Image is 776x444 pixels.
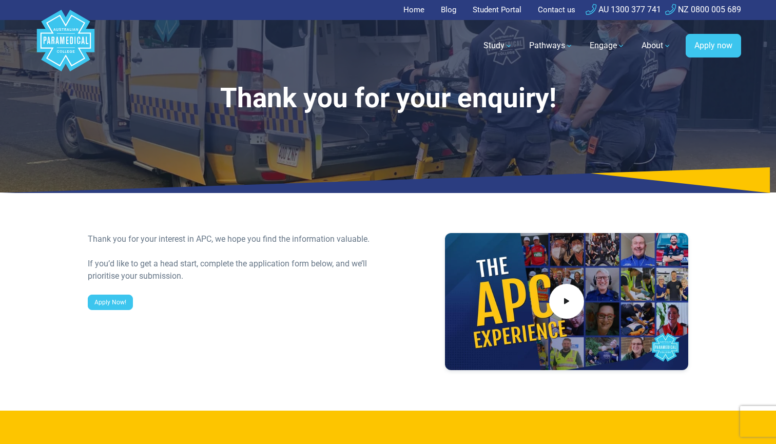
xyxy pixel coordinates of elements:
[88,233,382,245] div: Thank you for your interest in APC, we hope you find the information valuable.
[35,20,96,72] a: Australian Paramedical College
[586,5,661,14] a: AU 1300 377 741
[584,31,631,60] a: Engage
[686,34,741,57] a: Apply now
[88,258,382,282] div: If you’d like to get a head start, complete the application form below, and we’ll prioritise your...
[523,31,579,60] a: Pathways
[88,82,688,114] h1: Thank you for your enquiry!
[477,31,519,60] a: Study
[635,31,677,60] a: About
[665,5,741,14] a: NZ 0800 005 689
[88,295,133,310] a: Apply Now!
